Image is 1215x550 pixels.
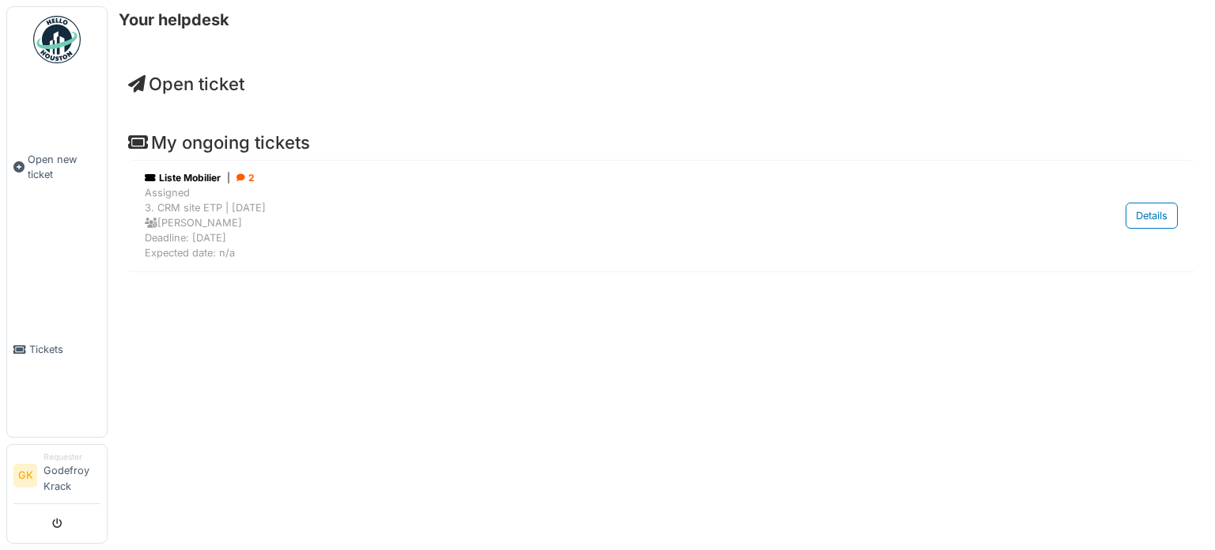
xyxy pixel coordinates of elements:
[119,10,229,29] h6: Your helpdesk
[237,171,255,185] div: 2
[145,171,1013,185] div: Liste Mobilier
[141,167,1182,265] a: Liste Mobilier| 2 Assigned3. CRM site ETP | [DATE] [PERSON_NAME]Deadline: [DATE]Expected date: n/...
[44,451,100,463] div: Requester
[7,262,107,437] a: Tickets
[128,74,244,94] a: Open ticket
[128,132,1194,153] h4: My ongoing tickets
[1126,203,1178,229] div: Details
[29,342,100,357] span: Tickets
[44,451,100,500] li: Godefroy Krack
[145,185,1013,261] div: Assigned 3. CRM site ETP | [DATE] [PERSON_NAME] Deadline: [DATE] Expected date: n/a
[28,152,100,182] span: Open new ticket
[13,451,100,504] a: GK RequesterGodefroy Krack
[13,464,37,487] li: GK
[7,72,107,262] a: Open new ticket
[33,16,81,63] img: Badge_color-CXgf-gQk.svg
[227,171,230,185] span: |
